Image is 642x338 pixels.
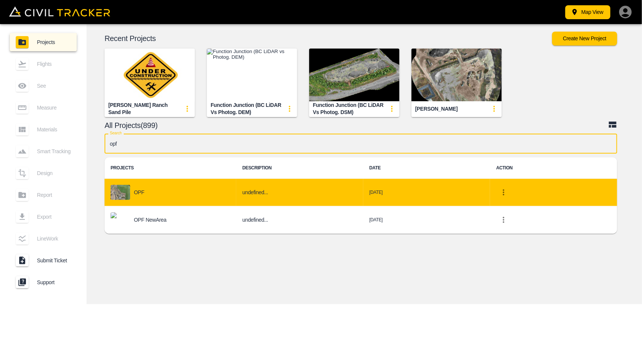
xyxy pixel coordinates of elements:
[37,39,71,45] span: Projects
[37,257,71,263] span: Submit Ticket
[384,101,399,116] button: update-card-details
[363,157,490,179] th: DATE
[242,215,357,225] h6: undefined...
[236,157,363,179] th: DESCRIPTION
[105,157,236,179] th: PROJECTS
[111,212,130,227] img: project-image
[105,122,608,128] p: All Projects(899)
[207,49,297,101] img: Function Junction (BC LiDAR vs Photog. DEM)
[490,157,617,179] th: ACTION
[105,49,195,101] img: Adams Ranch Sand pile
[9,6,110,17] img: Civil Tracker
[105,35,552,41] p: Recent Projects
[10,251,77,269] a: Submit Ticket
[411,49,502,101] img: Darby Gravel
[363,206,490,234] td: [DATE]
[487,101,502,116] button: update-card-details
[282,101,297,116] button: update-card-details
[565,5,610,19] button: Map View
[105,157,617,234] table: project-list-table
[415,105,458,113] div: [PERSON_NAME]
[180,101,195,116] button: update-card-details
[309,49,399,101] img: Function Junction (BC LiDAR vs Photog. DSM)
[37,279,71,285] span: Support
[10,33,77,51] a: Projects
[134,189,144,195] p: OPF
[313,102,384,116] div: Function Junction (BC LiDAR vs Photog. DSM)
[242,188,357,197] h6: undefined...
[552,32,617,46] button: Create New Project
[134,217,167,223] p: OPF newArea
[211,102,282,116] div: Function Junction (BC LiDAR vs Photog. DEM)
[363,179,490,206] td: [DATE]
[10,273,77,291] a: Support
[108,102,180,116] div: [PERSON_NAME] Ranch Sand pile
[111,185,130,200] img: project-image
